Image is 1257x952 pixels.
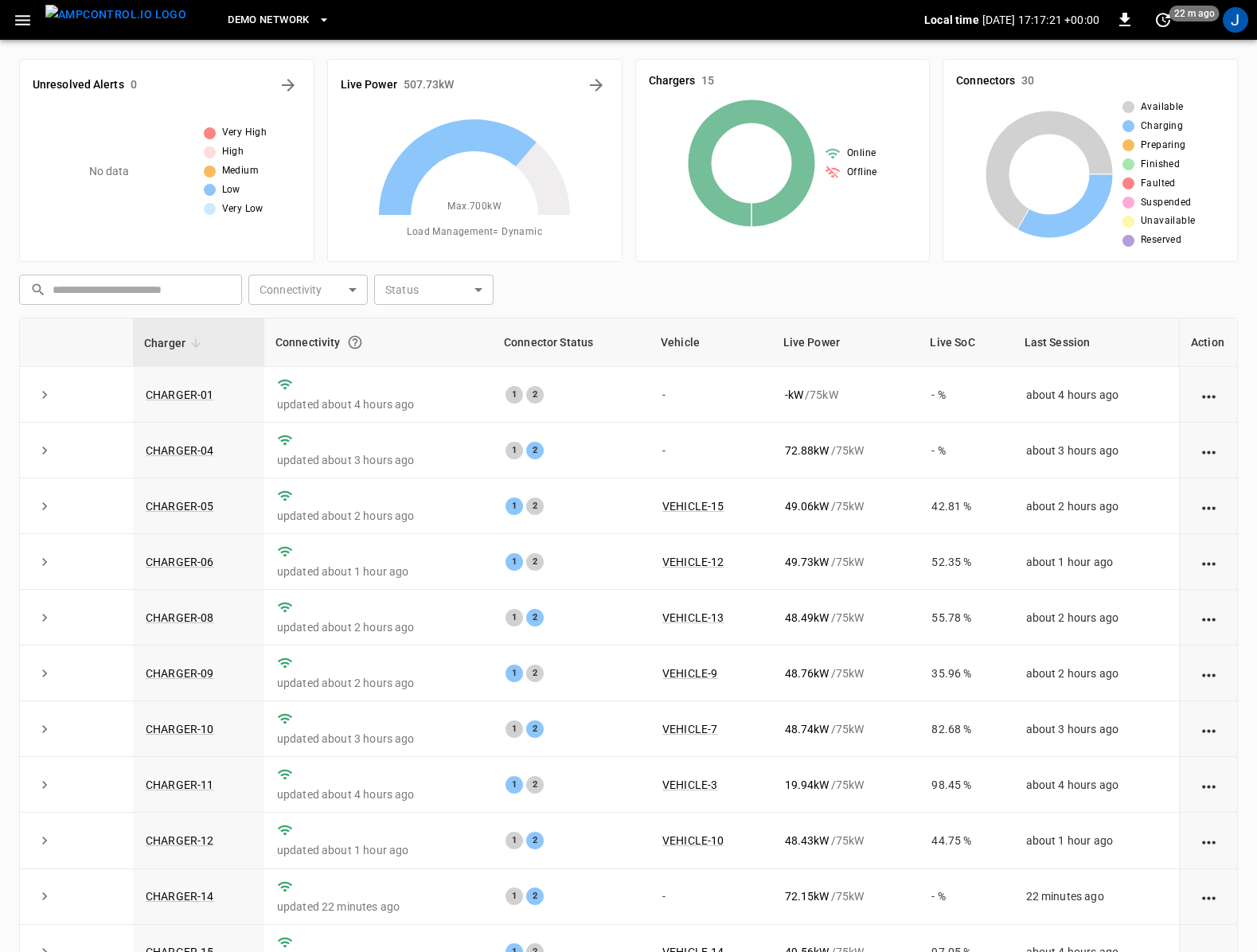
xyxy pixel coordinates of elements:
td: about 3 hours ago [1013,423,1179,478]
div: / 75 kW [785,443,907,458]
h6: 507.73 kW [404,76,455,94]
span: Max. 700 kW [447,199,502,215]
button: All Alerts [275,72,301,98]
span: Reserved [1141,232,1181,248]
p: updated about 4 hours ago [277,786,480,802]
span: Finished [1141,157,1180,173]
td: 98.45 % [919,757,1013,813]
span: High [222,144,244,160]
div: action cell options [1199,721,1219,737]
span: Very Low [222,201,264,217]
div: 2 [526,832,544,849]
div: / 75 kW [785,498,907,514]
div: 1 [506,497,523,515]
div: 1 [506,832,523,849]
td: about 1 hour ago [1013,813,1179,868]
a: CHARGER-09 [146,667,214,680]
p: 49.73 kW [785,554,830,570]
td: about 2 hours ago [1013,646,1179,701]
td: - [650,367,772,423]
span: Unavailable [1141,213,1195,229]
div: action cell options [1199,665,1219,681]
div: / 75 kW [785,610,907,626]
p: updated about 2 hours ago [277,675,480,691]
div: Connectivity [275,328,482,357]
h6: Live Power [341,76,397,94]
button: expand row [33,773,57,797]
a: VEHICLE-7 [662,723,717,735]
p: 48.74 kW [785,721,830,737]
a: VEHICLE-12 [662,556,724,568]
th: Action [1179,318,1237,367]
span: DEMO NETWORK [228,11,309,29]
p: 19.94 kW [785,777,830,793]
button: expand row [33,884,57,908]
button: Connection between the charger and our software. [341,328,369,357]
div: 2 [526,888,544,905]
p: updated about 2 hours ago [277,619,480,635]
th: Last Session [1013,318,1179,367]
button: expand row [33,383,57,407]
button: Energy Overview [584,72,609,98]
div: / 75 kW [785,665,907,681]
span: Online [847,146,876,162]
p: updated about 3 hours ago [277,731,480,747]
p: 49.06 kW [785,498,830,514]
a: VEHICLE-3 [662,778,717,791]
div: 1 [506,553,523,571]
td: 55.78 % [919,590,1013,646]
img: ampcontrol.io logo [45,5,186,25]
td: - % [919,423,1013,478]
p: 48.49 kW [785,610,830,626]
h6: 15 [701,72,714,90]
td: 44.75 % [919,813,1013,868]
button: DEMO NETWORK [221,5,336,36]
div: action cell options [1199,387,1219,403]
button: expand row [33,606,57,630]
div: action cell options [1199,443,1219,458]
div: / 75 kW [785,387,907,403]
span: 22 m ago [1169,6,1220,21]
th: Live Power [772,318,919,367]
div: action cell options [1199,777,1219,793]
div: 1 [506,888,523,905]
div: 2 [526,609,544,626]
a: CHARGER-14 [146,890,214,903]
div: action cell options [1199,833,1219,849]
td: about 1 hour ago [1013,534,1179,590]
div: 1 [506,665,523,682]
span: Load Management = Dynamic [407,224,542,240]
div: profile-icon [1223,7,1248,33]
div: 2 [526,386,544,404]
span: Offline [847,165,877,181]
td: about 4 hours ago [1013,757,1179,813]
p: updated about 3 hours ago [277,452,480,468]
td: 52.35 % [919,534,1013,590]
td: 35.96 % [919,646,1013,701]
td: - [650,869,772,925]
button: set refresh interval [1150,7,1176,33]
h6: 0 [131,76,137,94]
div: 1 [506,442,523,459]
td: - [650,423,772,478]
span: Preparing [1141,138,1186,154]
td: 22 minutes ago [1013,869,1179,925]
h6: Unresolved Alerts [33,76,124,94]
span: Available [1141,99,1184,115]
button: expand row [33,717,57,741]
a: CHARGER-10 [146,723,214,735]
div: / 75 kW [785,721,907,737]
p: 48.43 kW [785,833,830,849]
div: 1 [506,386,523,404]
td: - % [919,869,1013,925]
div: action cell options [1199,888,1219,904]
a: CHARGER-08 [146,611,214,624]
a: CHARGER-06 [146,556,214,568]
div: / 75 kW [785,777,907,793]
a: CHARGER-01 [146,388,214,401]
div: action cell options [1199,610,1219,626]
td: 82.68 % [919,701,1013,757]
p: 72.88 kW [785,443,830,458]
div: 1 [506,776,523,794]
div: 2 [526,665,544,682]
